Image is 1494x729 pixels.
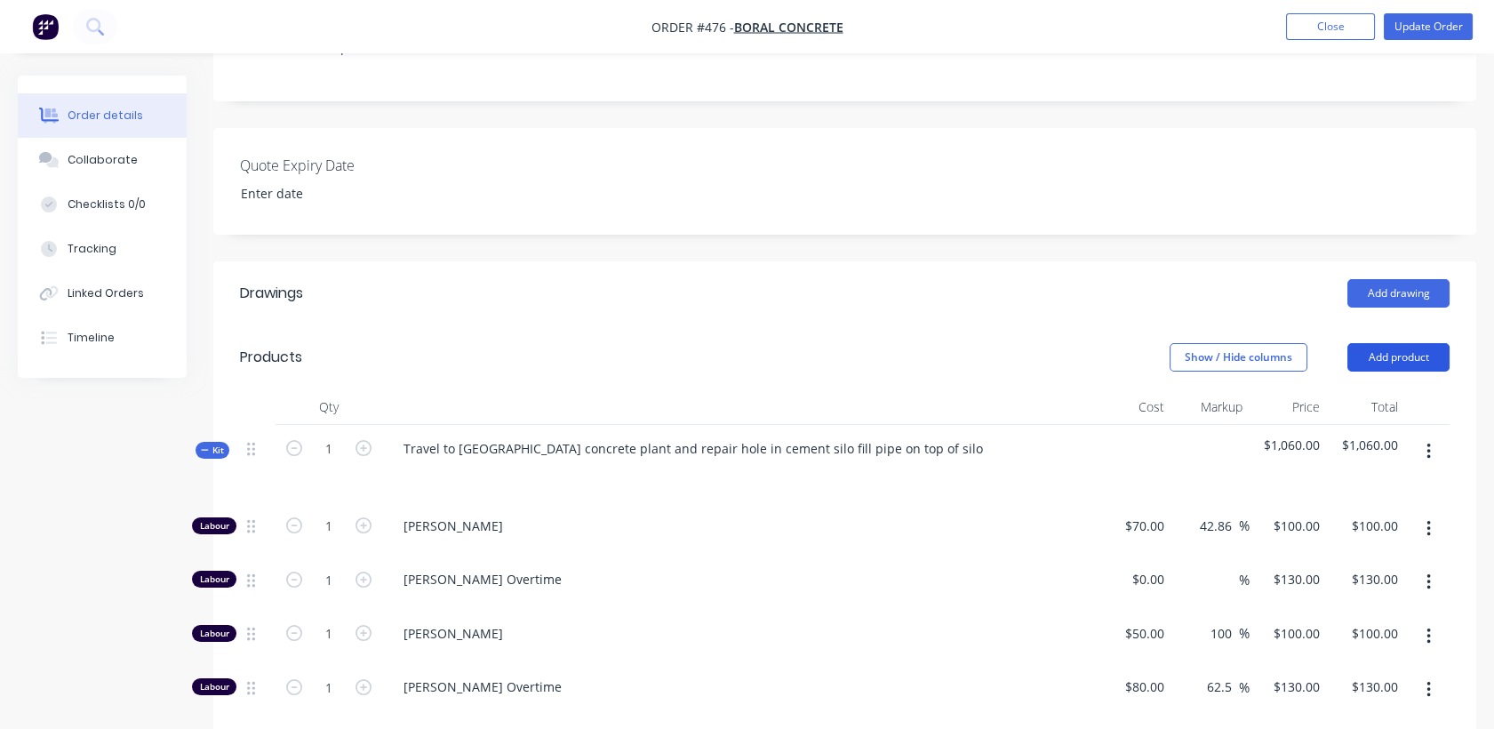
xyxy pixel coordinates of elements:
span: % [1239,570,1250,590]
div: Products [240,347,302,368]
button: Show / Hide columns [1170,343,1307,372]
img: Factory [32,13,59,40]
span: [PERSON_NAME] [403,517,1086,535]
label: Quote Expiry Date [240,155,462,176]
div: Labour [192,678,236,695]
button: Add product [1347,343,1450,372]
button: Update Order [1384,13,1473,40]
div: Total [1327,389,1405,425]
span: Order #476 - [651,19,734,36]
button: Order details [18,93,187,138]
button: Close [1286,13,1375,40]
span: % [1239,677,1250,698]
div: Checklists 0/0 [68,196,146,212]
button: Timeline [18,316,187,360]
button: Tracking [18,227,187,271]
div: Order details [68,108,143,124]
span: % [1239,623,1250,644]
span: [PERSON_NAME] Overtime [403,677,1086,696]
div: Linked Orders [68,285,144,301]
button: Collaborate [18,138,187,182]
a: Boral Concrete [734,19,843,36]
button: Checklists 0/0 [18,182,187,227]
div: Price [1250,389,1328,425]
div: Kit [196,442,229,459]
div: Collaborate [68,152,138,168]
div: Travel to [GEOGRAPHIC_DATA] concrete plant and repair hole in cement silo fill pipe on top of silo [389,436,997,461]
span: $1,060.00 [1334,436,1398,454]
div: Labour [192,571,236,588]
div: Timeline [68,330,115,346]
span: [PERSON_NAME] [403,624,1086,643]
button: Add drawing [1347,279,1450,308]
div: Markup [1171,389,1250,425]
span: Kit [201,444,224,457]
div: Tracking [68,241,116,257]
span: $1,060.00 [1257,436,1321,454]
input: Enter date [228,180,450,207]
div: Labour [192,517,236,534]
div: Cost [1093,389,1171,425]
div: Labour [192,625,236,642]
span: [PERSON_NAME] Overtime [403,570,1086,589]
div: Drawings [240,283,303,304]
button: Linked Orders [18,271,187,316]
div: Qty [276,389,382,425]
span: % [1239,516,1250,536]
